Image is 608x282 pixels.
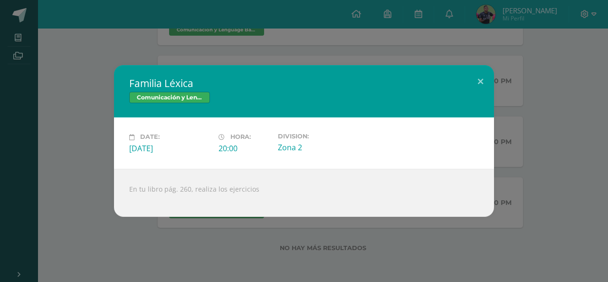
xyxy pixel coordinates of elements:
span: Hora: [230,134,251,141]
span: Comunicación y Lenguage Bas II [129,92,210,103]
div: Zona 2 [278,142,360,153]
div: En tu libro pág. 260, realiza los ejercicios [114,169,494,217]
div: [DATE] [129,143,211,154]
button: Close (Esc) [467,65,494,97]
div: 20:00 [218,143,270,154]
label: Division: [278,133,360,140]
h2: Familia Léxica [129,77,479,90]
span: Date: [140,134,160,141]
